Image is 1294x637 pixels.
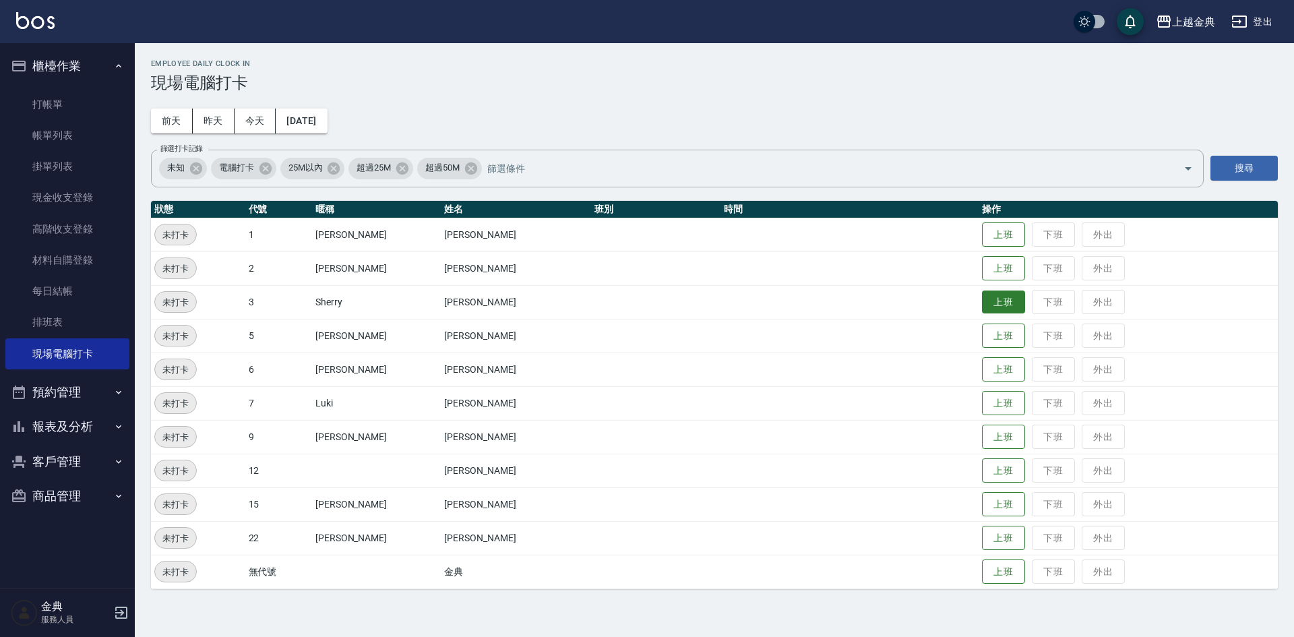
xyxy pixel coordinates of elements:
[1226,9,1278,34] button: 登出
[312,386,441,420] td: Luki
[1177,158,1199,179] button: Open
[441,555,591,588] td: 金典
[312,521,441,555] td: [PERSON_NAME]
[155,295,196,309] span: 未打卡
[5,375,129,410] button: 預約管理
[151,109,193,133] button: 前天
[982,425,1025,450] button: 上班
[441,201,591,218] th: 姓名
[211,158,276,179] div: 電腦打卡
[155,531,196,545] span: 未打卡
[5,409,129,444] button: 報表及分析
[5,444,129,479] button: 客戶管理
[5,245,129,276] a: 材料自購登錄
[280,161,331,175] span: 25M以內
[312,319,441,353] td: [PERSON_NAME]
[151,73,1278,92] h3: 現場電腦打卡
[151,59,1278,68] h2: Employee Daily Clock In
[160,144,203,154] label: 篩選打卡記錄
[417,158,482,179] div: 超過50M
[245,386,312,420] td: 7
[441,285,591,319] td: [PERSON_NAME]
[245,285,312,319] td: 3
[155,396,196,411] span: 未打卡
[155,329,196,343] span: 未打卡
[155,464,196,478] span: 未打卡
[280,158,345,179] div: 25M以內
[5,49,129,84] button: 櫃檯作業
[155,262,196,276] span: 未打卡
[5,151,129,182] a: 掛單列表
[441,487,591,521] td: [PERSON_NAME]
[312,353,441,386] td: [PERSON_NAME]
[155,430,196,444] span: 未打卡
[41,613,110,626] p: 服務人員
[5,307,129,338] a: 排班表
[159,158,207,179] div: 未知
[982,324,1025,348] button: 上班
[982,458,1025,483] button: 上班
[245,420,312,454] td: 9
[41,600,110,613] h5: 金典
[591,201,720,218] th: 班別
[276,109,327,133] button: [DATE]
[484,156,1160,180] input: 篩選條件
[5,214,129,245] a: 高階收支登錄
[245,251,312,285] td: 2
[5,182,129,213] a: 現金收支登錄
[155,228,196,242] span: 未打卡
[5,479,129,514] button: 商品管理
[441,386,591,420] td: [PERSON_NAME]
[348,158,413,179] div: 超過25M
[312,251,441,285] td: [PERSON_NAME]
[312,487,441,521] td: [PERSON_NAME]
[441,521,591,555] td: [PERSON_NAME]
[5,338,129,369] a: 現場電腦打卡
[982,559,1025,584] button: 上班
[982,222,1025,247] button: 上班
[151,201,245,218] th: 狀態
[245,319,312,353] td: 5
[417,161,468,175] span: 超過50M
[245,201,312,218] th: 代號
[155,497,196,512] span: 未打卡
[159,161,193,175] span: 未知
[155,363,196,377] span: 未打卡
[193,109,235,133] button: 昨天
[982,526,1025,551] button: 上班
[245,218,312,251] td: 1
[1172,13,1215,30] div: 上越金典
[720,201,979,218] th: 時間
[155,565,196,579] span: 未打卡
[441,218,591,251] td: [PERSON_NAME]
[16,12,55,29] img: Logo
[245,555,312,588] td: 無代號
[312,201,441,218] th: 暱稱
[5,120,129,151] a: 帳單列表
[5,89,129,120] a: 打帳單
[245,353,312,386] td: 6
[312,420,441,454] td: [PERSON_NAME]
[441,251,591,285] td: [PERSON_NAME]
[441,420,591,454] td: [PERSON_NAME]
[982,391,1025,416] button: 上班
[441,454,591,487] td: [PERSON_NAME]
[245,454,312,487] td: 12
[5,276,129,307] a: 每日結帳
[982,492,1025,517] button: 上班
[245,521,312,555] td: 22
[1117,8,1144,35] button: save
[441,319,591,353] td: [PERSON_NAME]
[312,218,441,251] td: [PERSON_NAME]
[979,201,1278,218] th: 操作
[982,291,1025,314] button: 上班
[1150,8,1221,36] button: 上越金典
[11,599,38,626] img: Person
[982,357,1025,382] button: 上班
[982,256,1025,281] button: 上班
[1210,156,1278,181] button: 搜尋
[245,487,312,521] td: 15
[348,161,399,175] span: 超過25M
[312,285,441,319] td: Sherry
[441,353,591,386] td: [PERSON_NAME]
